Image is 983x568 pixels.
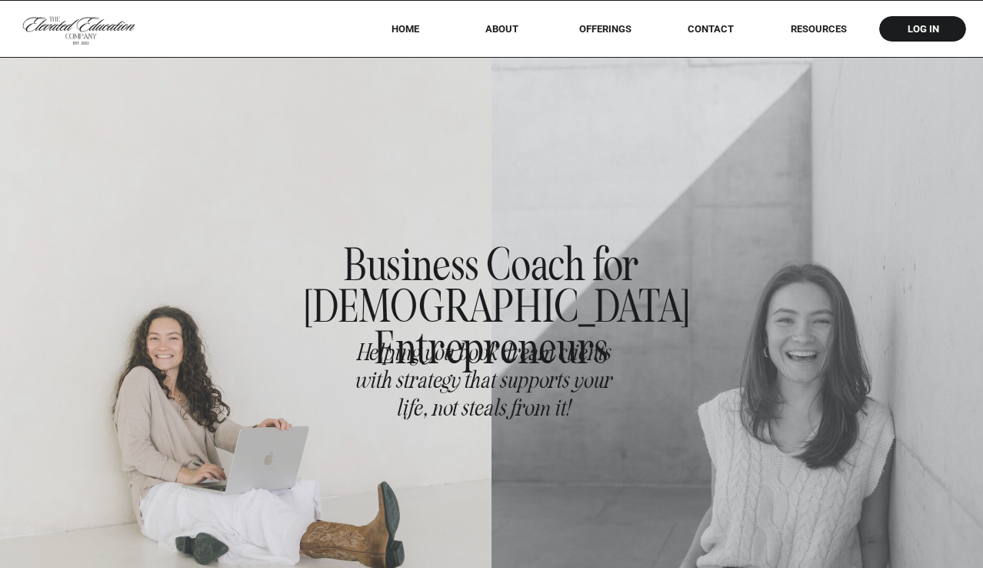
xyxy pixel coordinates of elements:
[677,23,745,35] a: Contact
[769,23,868,35] a: RESOURCES
[305,244,679,326] h1: Business Coach for [DEMOGRAPHIC_DATA] Entrepreneurs
[557,23,653,35] a: offerings
[475,23,529,35] a: About
[346,338,621,433] h2: Helping you book dream clients with strategy that supports your life, not steals from it!
[893,23,953,35] a: log in
[371,23,439,35] a: HOME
